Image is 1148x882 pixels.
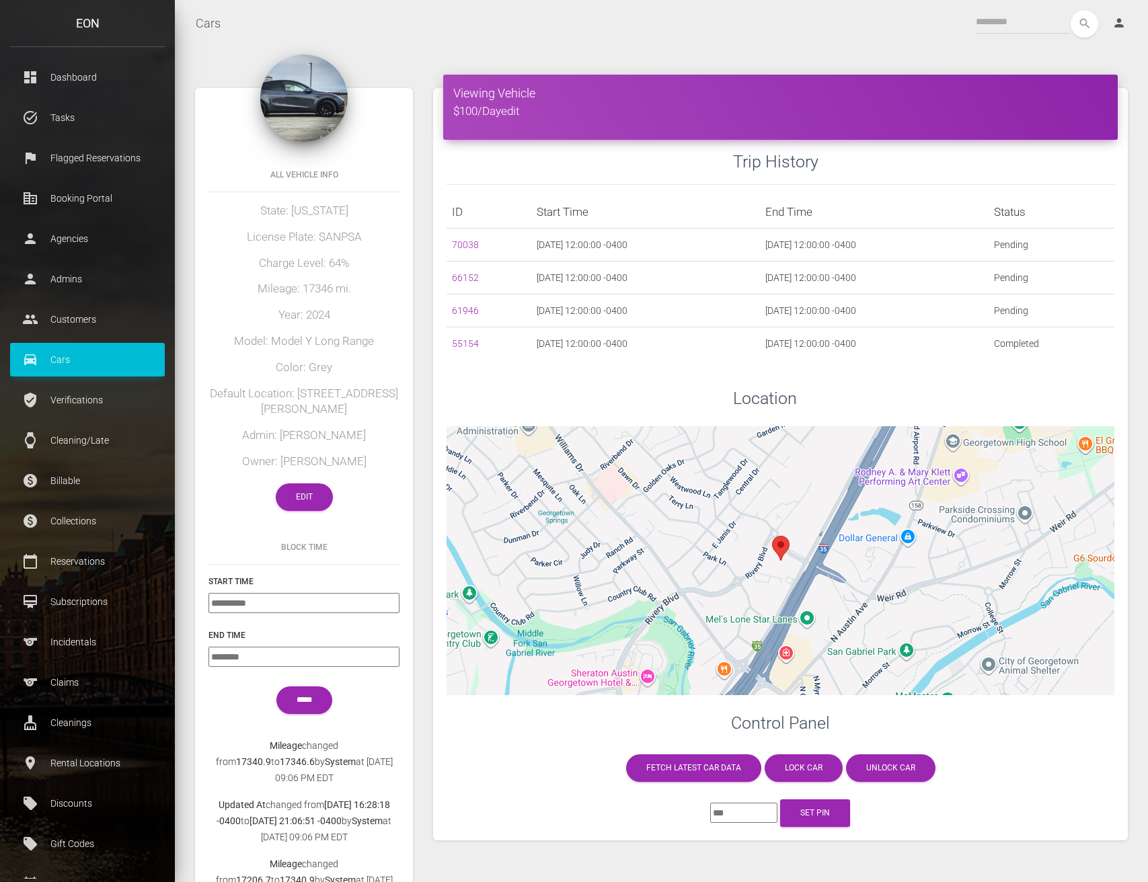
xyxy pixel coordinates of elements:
[20,229,155,249] p: Agencies
[208,737,399,786] p: changed from to by at [DATE] 09:06 PM EDT
[989,294,1114,327] td: Pending
[208,169,399,181] h6: All Vehicle Info
[20,834,155,854] p: Gift Codes
[765,754,843,782] a: Lock car
[260,54,348,142] img: 251.png
[20,713,155,733] p: Cleanings
[20,350,155,370] p: Cars
[208,575,399,588] h6: Start Time
[10,585,165,618] a: card_membership Subscriptions
[270,858,302,869] b: Mileage
[10,625,165,659] a: sports Incidentals
[208,333,399,350] h5: Model: Model Y Long Range
[447,196,531,229] th: ID
[780,799,850,827] button: Set Pin
[10,383,165,417] a: verified_user Verifications
[20,471,155,491] p: Billable
[325,756,356,767] b: System
[208,454,399,470] h5: Owner: [PERSON_NAME]
[733,150,1114,173] h3: Trip History
[219,799,266,810] b: Updated At
[760,229,989,262] td: [DATE] 12:00:00 -0400
[20,188,155,208] p: Booking Portal
[20,108,155,128] p: Tasks
[452,338,479,349] a: 55154
[760,262,989,294] td: [DATE] 12:00:00 -0400
[989,262,1114,294] td: Pending
[452,272,479,283] a: 66152
[20,672,155,692] p: Claims
[208,428,399,444] h5: Admin: [PERSON_NAME]
[236,756,271,767] b: 17340.9
[20,390,155,410] p: Verifications
[452,239,479,250] a: 70038
[270,740,302,751] b: Mileage
[20,148,155,168] p: Flagged Reservations
[10,706,165,739] a: cleaning_services Cleanings
[447,711,1114,735] h3: Control Panel
[10,464,165,497] a: paid Billable
[10,222,165,255] a: person Agencies
[208,255,399,272] h5: Charge Level: 64%
[208,797,399,845] p: changed from to by at [DATE] 09:06 PM EDT
[20,793,155,813] p: Discounts
[1112,16,1126,30] i: person
[10,827,165,860] a: local_offer Gift Codes
[10,746,165,780] a: place Rental Locations
[626,754,761,782] a: Fetch latest car data
[20,632,155,652] p: Incidentals
[10,61,165,94] a: dashboard Dashboard
[10,545,165,578] a: calendar_today Reservations
[20,309,155,329] p: Customers
[10,182,165,215] a: corporate_fare Booking Portal
[10,303,165,336] a: people Customers
[10,262,165,296] a: person Admins
[10,343,165,376] a: drive_eta Cars
[276,483,333,511] a: Edit
[846,754,935,782] a: Unlock car
[1102,10,1138,37] a: person
[10,424,165,457] a: watch Cleaning/Late
[501,104,519,118] a: edit
[20,753,155,773] p: Rental Locations
[10,141,165,175] a: flag Flagged Reservations
[208,629,399,641] h6: End Time
[453,104,1108,120] h5: $100/Day
[760,294,989,327] td: [DATE] 12:00:00 -0400
[531,229,760,262] td: [DATE] 12:00:00 -0400
[208,281,399,297] h5: Mileage: 17346 mi.
[20,551,155,571] p: Reservations
[20,269,155,289] p: Admins
[989,229,1114,262] td: Pending
[10,101,165,134] a: task_alt Tasks
[733,387,1114,410] h3: Location
[452,305,479,316] a: 61946
[989,196,1114,229] th: Status
[10,504,165,538] a: paid Collections
[760,196,989,229] th: End Time
[20,511,155,531] p: Collections
[10,787,165,820] a: local_offer Discounts
[208,386,399,418] h5: Default Location: [STREET_ADDRESS][PERSON_NAME]
[208,360,399,376] h5: Color: Grey
[531,327,760,360] td: [DATE] 12:00:00 -0400
[531,262,760,294] td: [DATE] 12:00:00 -0400
[20,592,155,612] p: Subscriptions
[208,229,399,245] h5: License Plate: SANPSA
[280,756,315,767] b: 17346.6
[20,430,155,450] p: Cleaning/Late
[250,815,342,826] b: [DATE] 21:06:51 -0400
[10,666,165,699] a: sports Claims
[760,327,989,360] td: [DATE] 12:00:00 -0400
[1071,10,1098,38] button: search
[531,196,760,229] th: Start Time
[208,203,399,219] h5: State: [US_STATE]
[208,541,399,553] h6: Block Time
[352,815,383,826] b: System
[196,7,221,40] a: Cars
[20,67,155,87] p: Dashboard
[208,307,399,323] h5: Year: 2024
[531,294,760,327] td: [DATE] 12:00:00 -0400
[989,327,1114,360] td: Completed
